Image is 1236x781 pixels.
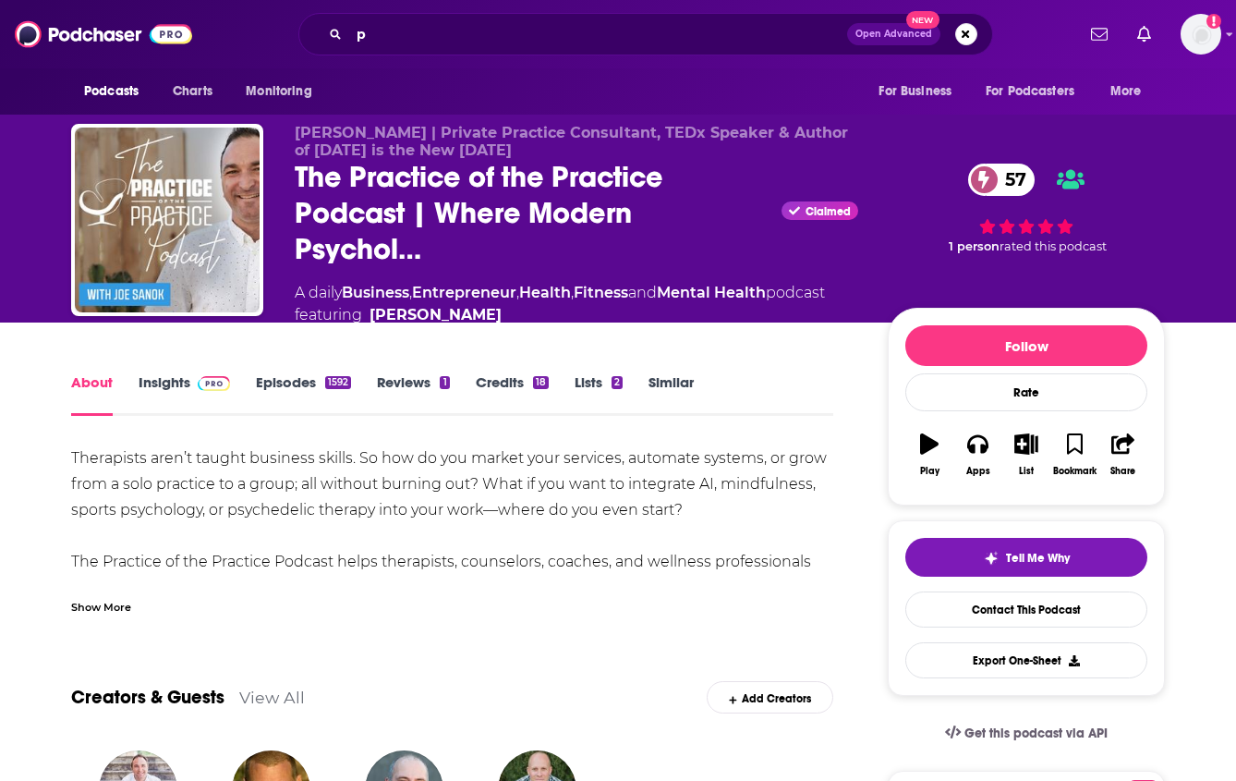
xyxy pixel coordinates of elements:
div: 2 [612,376,623,389]
div: 18 [533,376,549,389]
span: Tell Me Why [1006,551,1070,566]
span: For Business [879,79,951,104]
a: About [71,373,113,416]
span: New [906,11,939,29]
span: Logged in as megcassidy [1181,14,1221,55]
div: Play [920,466,939,477]
button: Play [905,421,953,488]
span: , [571,284,574,301]
button: Show profile menu [1181,14,1221,55]
button: tell me why sparkleTell Me Why [905,538,1147,577]
button: Export One-Sheet [905,642,1147,678]
button: Follow [905,325,1147,366]
img: tell me why sparkle [984,551,999,566]
a: Health [519,284,571,301]
div: Share [1110,466,1135,477]
button: Share [1099,421,1147,488]
a: Credits18 [476,373,549,416]
span: Get this podcast via API [964,726,1108,741]
span: Open Advanced [855,30,932,39]
button: open menu [1097,74,1165,109]
div: Add Creators [707,681,833,714]
span: Podcasts [84,79,139,104]
div: 1 [440,376,449,389]
a: Fitness [574,284,628,301]
a: Get this podcast via API [930,711,1122,756]
span: , [409,284,412,301]
a: InsightsPodchaser Pro [139,373,230,416]
div: Apps [966,466,990,477]
img: Podchaser - Follow, Share and Rate Podcasts [15,17,192,52]
span: More [1110,79,1142,104]
button: open menu [974,74,1101,109]
a: Entrepreneur [412,284,516,301]
span: Monitoring [246,79,311,104]
span: 1 person [949,239,1000,253]
span: and [628,284,657,301]
div: Therapists aren’t taught business skills. So how do you market your services, automate systems, o... [71,445,833,730]
span: For Podcasters [986,79,1074,104]
button: Open AdvancedNew [847,23,940,45]
button: Bookmark [1050,421,1098,488]
img: User Profile [1181,14,1221,55]
input: Search podcasts, credits, & more... [349,19,847,49]
div: List [1019,466,1034,477]
span: 57 [987,164,1036,196]
a: Joe Sanok [370,304,502,326]
a: View All [239,688,305,707]
a: Creators & Guests [71,686,224,709]
div: Rate [905,373,1147,411]
span: Charts [173,79,212,104]
span: Claimed [806,207,851,216]
button: open menu [866,74,975,109]
a: Episodes1592 [256,373,351,416]
div: Bookmark [1053,466,1097,477]
a: Contact This Podcast [905,592,1147,628]
a: Lists2 [575,373,623,416]
a: 57 [968,164,1036,196]
button: open menu [71,74,163,109]
a: Reviews1 [377,373,449,416]
button: open menu [233,74,335,109]
a: Charts [161,74,224,109]
a: Mental Health [657,284,766,301]
a: Show notifications dropdown [1084,18,1115,50]
svg: Add a profile image [1206,14,1221,29]
a: Similar [648,373,694,416]
button: Apps [953,421,1001,488]
img: Podchaser Pro [198,376,230,391]
div: 57 1 personrated this podcast [888,124,1165,293]
button: List [1002,421,1050,488]
div: 1592 [325,376,351,389]
span: rated this podcast [1000,239,1107,253]
img: The Practice of the Practice Podcast | Where Modern Psychology Meets the Business of Therapy [75,128,260,312]
a: Business [342,284,409,301]
div: Search podcasts, credits, & more... [298,13,993,55]
span: featuring [295,304,825,326]
span: [PERSON_NAME] | Private Practice Consultant, TEDx Speaker & Author of [DATE] is the New [DATE] [295,124,848,159]
a: Show notifications dropdown [1130,18,1158,50]
span: , [516,284,519,301]
div: A daily podcast [295,282,825,326]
